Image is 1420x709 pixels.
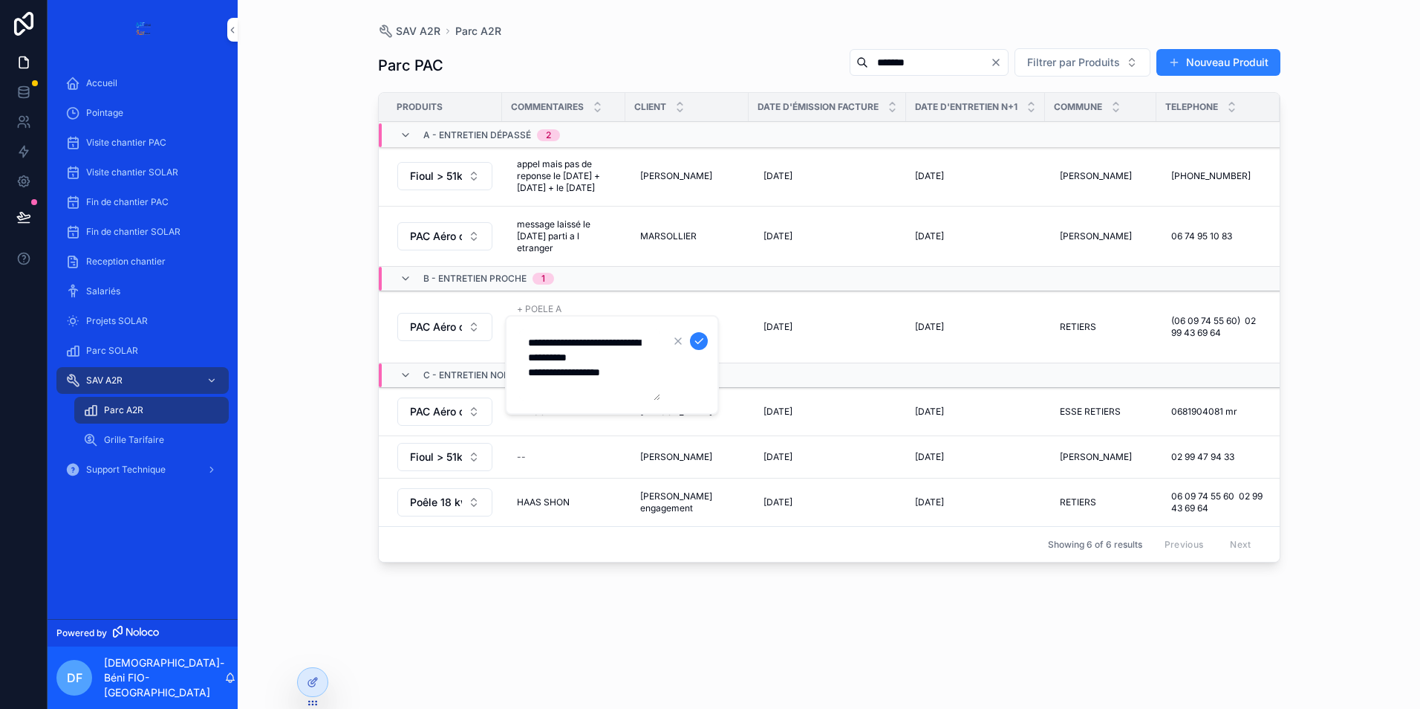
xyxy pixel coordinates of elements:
span: + POELE A GRANULES appelé le [DATE] rappelleront [517,303,610,351]
div: 2 [546,129,551,141]
span: [PERSON_NAME] [1060,170,1132,182]
span: [PERSON_NAME] [1060,451,1132,463]
button: Select Button [1014,48,1150,77]
span: message laissé le [DATE] parti a l etranger [517,218,610,254]
span: Date d'émission facture [758,101,879,113]
span: PAC Aéro ou Géo [410,229,462,244]
span: Fin de chantier SOLAR [86,226,180,238]
span: [PHONE_NUMBER] [1171,170,1251,182]
span: Commune [1054,101,1102,113]
a: Projets SOLAR [56,308,229,334]
span: [DATE] [915,321,944,333]
button: Select Button [397,443,492,471]
span: Filtrer par Produits [1027,55,1120,70]
span: Visite chantier PAC [86,137,166,149]
span: Pointage [86,107,123,119]
span: MARSOLLIER [640,230,697,242]
span: [DATE] [915,230,944,242]
h1: Parc PAC [378,55,443,76]
span: 0681904081 mr [1171,406,1237,418]
a: Parc A2R [455,24,501,39]
span: [PERSON_NAME] engagement [640,491,734,514]
span: b - entretien proche [423,273,527,285]
span: [DATE] [763,496,792,508]
span: [DATE] [763,230,792,242]
span: Grille Tarifaire [104,434,164,446]
button: Select Button [397,222,492,250]
span: Commentaires [511,101,584,113]
span: [DATE] [763,406,792,418]
div: -- [517,451,526,463]
span: [DATE] [915,451,944,463]
span: [PERSON_NAME] [1060,230,1132,242]
span: [PERSON_NAME] [640,451,712,463]
button: Select Button [397,162,492,190]
span: ESSE RETIERS [1060,406,1121,418]
span: appel mais pas de reponse le [DATE] + [DATE] + le [DATE] [517,158,610,194]
span: SAV A2R [396,24,440,39]
a: Visite chantier PAC [56,129,229,156]
a: SAV A2R [56,367,229,394]
a: Powered by [48,619,238,647]
button: Nouveau Produit [1156,49,1280,76]
a: Support Technique [56,456,229,483]
span: Fioul > 51kw [410,169,462,184]
span: (06 09 74 55 60) 02 99 43 69 64 [1171,315,1265,339]
span: HAAS SHON [517,496,570,508]
a: Parc A2R [74,397,229,424]
span: a - entretien dépassé [423,129,531,141]
span: [DATE] [915,170,944,182]
button: Select Button [397,488,492,517]
span: Accueil [86,77,117,89]
span: [DATE] [915,406,944,418]
span: Client [634,101,666,113]
span: Produits [397,101,443,113]
img: App logo [131,18,154,42]
span: Visite chantier SOLAR [86,166,178,178]
span: Date d'entretien n+1 [915,101,1017,113]
div: 1 [541,273,545,285]
span: Support Technique [86,464,166,476]
span: Salariés [86,285,120,297]
span: DF [67,669,82,687]
span: [DATE] [763,451,792,463]
a: Accueil [56,70,229,97]
a: SAV A2R [378,24,440,39]
span: PAC Aéro ou Géo [410,320,462,334]
a: Fin de chantier PAC [56,189,229,216]
a: Parc SOLAR [56,337,229,364]
span: Projets SOLAR [86,315,148,327]
button: Select Button [397,313,492,341]
span: [PERSON_NAME] [640,170,712,182]
span: 06 74 95 10 83 [1171,230,1232,242]
span: 02 99 47 94 33 [1171,451,1234,463]
a: Reception chantier [56,248,229,275]
span: [DATE] [763,321,792,333]
div: scrollable content [48,59,238,502]
span: 06 09 74 55 60 02 99 43 69 64 [1171,491,1265,514]
p: [DEMOGRAPHIC_DATA]-Béni FIO-[GEOGRAPHIC_DATA] [104,655,224,700]
span: c - entretien non proche [423,369,550,381]
span: [DATE] [763,170,792,182]
span: Fin de chantier PAC [86,196,169,208]
a: Fin de chantier SOLAR [56,218,229,245]
span: Showing 6 of 6 results [1048,539,1142,551]
span: [DATE] [915,496,944,508]
a: Visite chantier SOLAR [56,159,229,186]
span: SAV A2R [86,375,123,386]
span: PAC Aéro ou Géo [410,404,462,419]
span: Fioul > 51kw [410,450,462,464]
a: Pointage [56,100,229,126]
span: RETIERS [1060,496,1096,508]
a: Salariés [56,278,229,305]
span: RETIERS [1060,321,1096,333]
button: Clear [990,56,1008,68]
span: Parc A2R [104,404,143,416]
span: Poêle 18 kw [410,495,462,510]
span: Powered by [56,627,107,639]
span: Parc SOLAR [86,345,138,357]
button: Select Button [397,398,492,426]
span: Telephone [1165,101,1218,113]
